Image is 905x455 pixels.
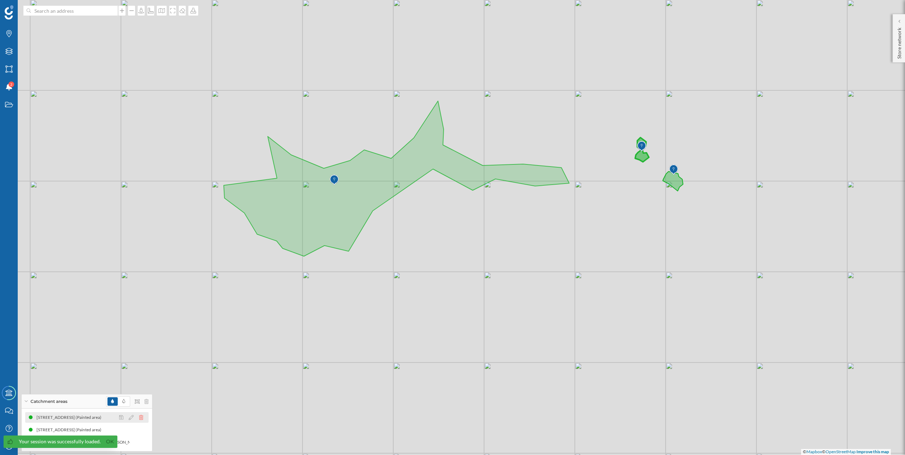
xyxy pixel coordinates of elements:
[37,414,105,421] div: [STREET_ADDRESS] (Painted area)
[10,81,12,88] span: 2
[19,438,101,445] div: Your session was successfully loaded.
[856,449,889,454] a: Improve this map
[637,139,646,153] img: Marker
[37,426,105,433] div: [STREET_ADDRESS] (Painted area)
[14,5,39,11] span: Soporte
[104,438,116,446] a: Ok
[896,25,903,59] p: Store network
[806,449,822,454] a: Mapbox
[801,449,891,455] div: © ©
[826,449,856,454] a: OpenStreetMap
[5,5,13,19] img: Geoblink Logo
[30,398,67,405] span: Catchment areas
[330,173,339,187] img: Marker
[669,163,678,177] img: Marker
